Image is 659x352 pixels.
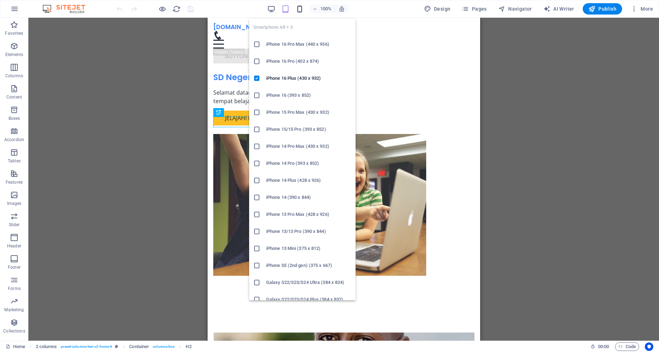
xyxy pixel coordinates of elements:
[421,3,454,15] button: Design
[4,137,24,143] p: Accordion
[309,5,335,13] button: 100%
[266,210,351,219] h6: iPhone 13 Pro Max (428 x 926)
[115,345,118,348] i: This element is a customizable preset
[129,342,149,351] span: Click to select. Double-click to edit
[603,344,604,349] span: :
[5,30,23,36] p: Favorites
[645,342,653,351] button: Usercentrics
[615,342,639,351] button: Code
[421,3,454,15] div: Design (Ctrl+Alt+Y)
[266,176,351,185] h6: iPhone 14 Plus (428 x 926)
[462,5,487,12] span: Pages
[540,3,577,15] button: AI Writer
[266,108,351,117] h6: iPhone 15 Pro Max (430 x 932)
[4,307,24,313] p: Marketing
[266,278,351,287] h6: Galaxy S22/S23/S24 Ultra (384 x 824)
[9,222,20,228] p: Slider
[8,286,21,291] p: Forms
[152,342,175,351] span: . columns-box
[172,5,181,13] button: reload
[158,5,166,13] button: Click here to leave preview mode and continue editing
[8,264,21,270] p: Footer
[266,91,351,100] h6: iPhone 16 (393 x 852)
[186,342,191,351] span: Click to select. Double-click to edit
[266,57,351,66] h6: iPhone 16 Pro (402 x 874)
[7,243,21,249] p: Header
[6,342,25,351] a: Click to cancel selection. Double-click to open Pages
[266,40,351,49] h6: iPhone 16 Pro Max (440 x 956)
[591,342,609,351] h6: Session time
[495,3,535,15] button: Navigator
[266,159,351,168] h6: iPhone 14 Pro (393 x 852)
[8,158,21,164] p: Tables
[266,244,351,253] h6: iPhone 13 Mini (375 x 812)
[588,5,616,12] span: Publish
[266,295,351,304] h6: Galaxy S22/S23/S24 Plus (384 x 832)
[5,73,23,79] p: Columns
[628,3,656,15] button: More
[41,5,94,13] img: Editor Logo
[266,227,351,236] h6: iPhone 13/13 Pro (390 x 844)
[339,6,345,12] i: On resize automatically adjust zoom level to fit chosen device.
[583,3,622,15] button: Publish
[598,342,609,351] span: 00 00
[60,342,112,351] span: . preset-columns-two-v2-home-6
[266,142,351,151] h6: iPhone 14 Pro Max (430 x 932)
[5,52,23,57] p: Elements
[320,5,331,13] h6: 100%
[266,74,351,83] h6: iPhone 16 Plus (430 x 932)
[3,328,25,334] p: Collections
[6,179,23,185] p: Features
[9,116,20,121] p: Boxes
[36,342,57,351] span: Click to select. Double-click to edit
[266,193,351,202] h6: iPhone 14 (390 x 844)
[266,125,351,134] h6: iPhone 15/15 Pro (393 x 852)
[631,5,653,12] span: More
[618,342,636,351] span: Code
[424,5,451,12] span: Design
[543,5,574,12] span: AI Writer
[266,261,351,270] h6: iPhone SE (2nd gen) (375 x 667)
[459,3,489,15] button: Pages
[498,5,532,12] span: Navigator
[7,201,22,206] p: Images
[6,94,22,100] p: Content
[172,5,181,13] i: Reload page
[36,342,192,351] nav: breadcrumb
